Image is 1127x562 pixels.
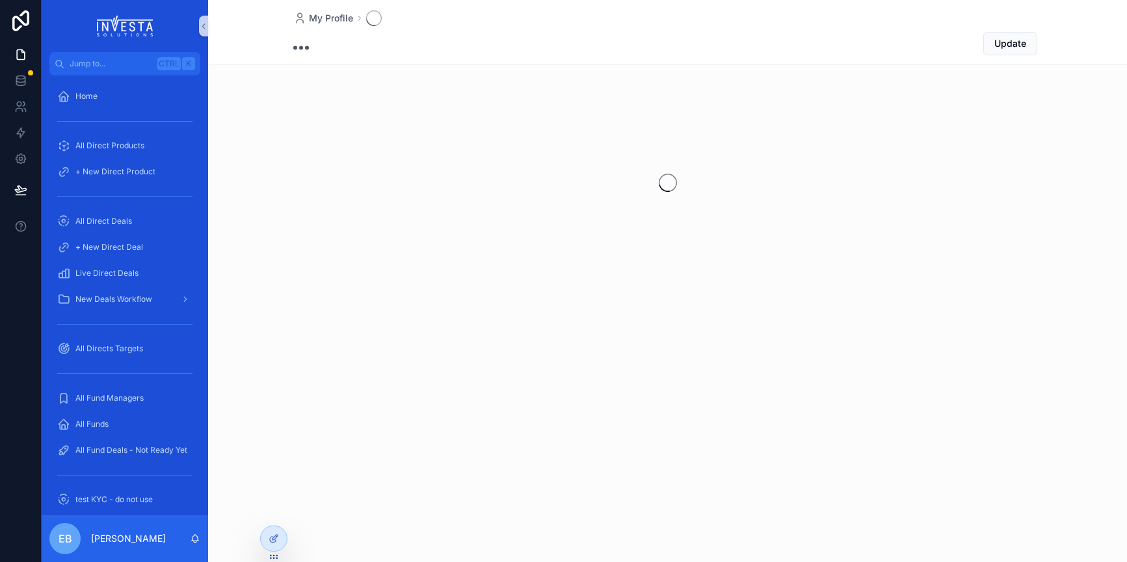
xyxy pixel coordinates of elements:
span: Update [994,37,1026,50]
span: Ctrl [157,57,181,70]
span: test KYC - do not use [75,494,153,505]
span: All Direct Products [75,140,144,151]
span: All Directs Targets [75,343,143,354]
button: Update [983,32,1037,55]
span: K [183,59,194,69]
a: All Direct Deals [49,209,200,233]
span: Jump to... [70,59,152,69]
a: test KYC - do not use [49,488,200,511]
button: Jump to...CtrlK [49,52,200,75]
a: All Fund Deals - Not Ready Yet [49,438,200,462]
img: App logo [97,16,153,36]
span: All Fund Deals - Not Ready Yet [75,445,187,455]
span: Live Direct Deals [75,268,139,278]
a: All Funds [49,412,200,436]
span: + New Direct Product [75,167,155,177]
span: New Deals Workflow [75,294,152,304]
a: + New Direct Deal [49,235,200,259]
p: [PERSON_NAME] [91,532,166,545]
span: EB [59,531,72,546]
a: All Directs Targets [49,337,200,360]
div: scrollable content [42,75,208,515]
span: Home [75,91,98,101]
a: Home [49,85,200,108]
a: All Fund Managers [49,386,200,410]
span: All Direct Deals [75,216,132,226]
span: All Funds [75,419,109,429]
a: All Direct Products [49,134,200,157]
a: + New Direct Product [49,160,200,183]
a: Live Direct Deals [49,261,200,285]
span: My Profile [309,12,353,25]
span: All Fund Managers [75,393,144,403]
a: My Profile [293,12,353,25]
a: New Deals Workflow [49,288,200,311]
span: + New Direct Deal [75,242,143,252]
